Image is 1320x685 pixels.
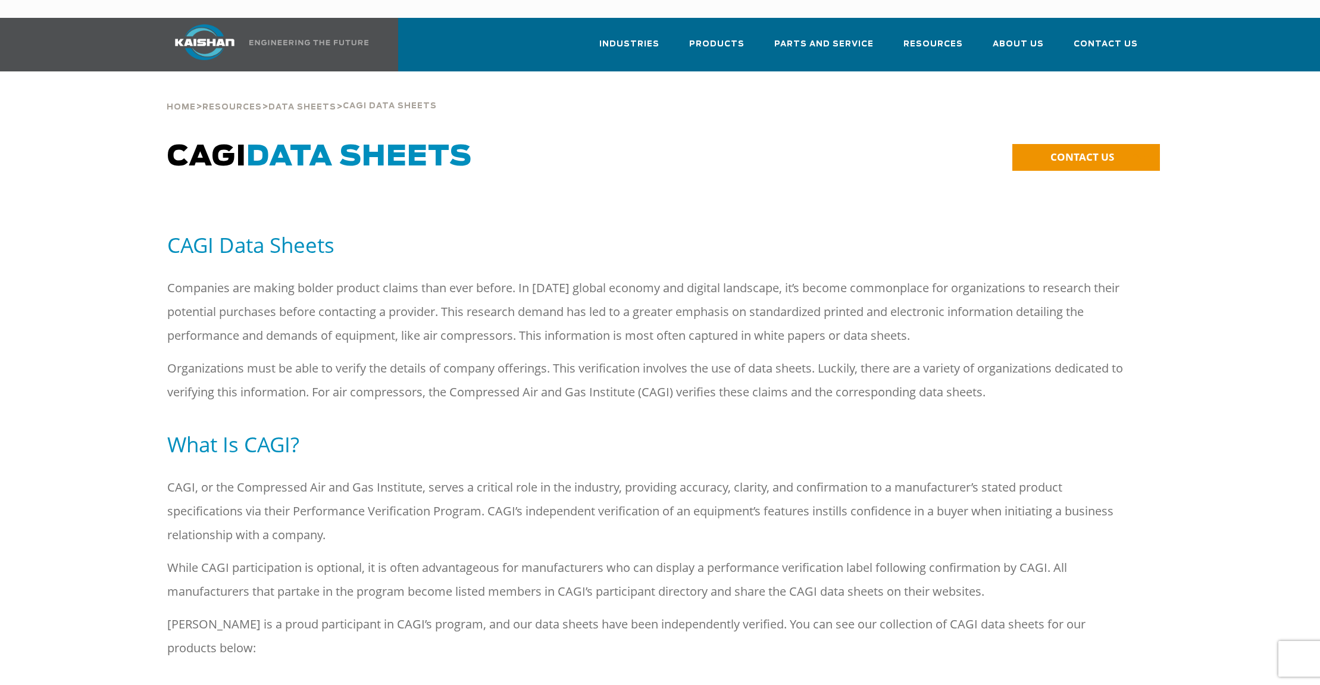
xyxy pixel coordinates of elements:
[1012,144,1160,171] a: CONTACT US
[246,143,472,171] span: Data Sheets
[343,102,437,110] span: Cagi Data Sheets
[167,101,196,112] a: Home
[167,612,1131,660] p: [PERSON_NAME] is a proud participant in CAGI’s program, and our data sheets have been independent...
[903,37,963,51] span: Resources
[774,29,874,69] a: Parts and Service
[202,104,262,111] span: Resources
[167,143,472,171] span: CAGI
[903,29,963,69] a: Resources
[167,232,1153,258] h5: CAGI Data Sheets
[993,37,1044,51] span: About Us
[268,104,336,111] span: Data Sheets
[689,29,745,69] a: Products
[167,276,1131,348] p: Companies are making bolder product claims than ever before. In [DATE] global economy and digital...
[167,71,437,117] div: > > >
[1074,37,1138,51] span: Contact Us
[1050,150,1114,164] span: CONTACT US
[268,101,336,112] a: Data Sheets
[774,37,874,51] span: Parts and Service
[167,104,196,111] span: Home
[249,40,368,45] img: Engineering the future
[160,24,249,60] img: kaishan logo
[599,29,659,69] a: Industries
[599,37,659,51] span: Industries
[202,101,262,112] a: Resources
[689,37,745,51] span: Products
[1074,29,1138,69] a: Contact Us
[993,29,1044,69] a: About Us
[167,556,1131,603] p: While CAGI participation is optional, it is often advantageous for manufacturers who can display ...
[160,18,371,71] a: Kaishan USA
[167,476,1131,547] p: CAGI, or the Compressed Air and Gas Institute, serves a critical role in the industry, providing ...
[167,356,1131,404] p: Organizations must be able to verify the details of company offerings. This verification involves...
[167,431,1153,458] h5: What Is CAGI?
